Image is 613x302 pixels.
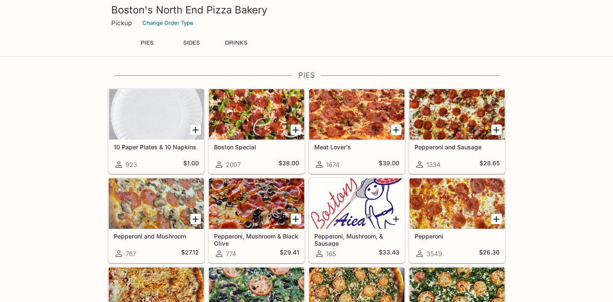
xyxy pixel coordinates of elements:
div: Pepperoni and Mushroom [109,178,204,229]
div: Pepperoni and Sausage [410,89,505,140]
button: Add Meat Lover's [391,125,402,135]
h5: Pepperoni, Mushroom & Black Olive [214,233,299,246]
a: Meat Lover's1674$39.00 [309,89,405,174]
h5: Pepperoni [415,233,500,240]
a: Pepperoni3549$26.36 [409,178,505,263]
button: Add Pepperoni, Mushroom, & Sausage [391,214,402,224]
button: DRINKS [217,37,255,49]
button: Add 10 Paper Plates & 10 Napkins [190,125,201,135]
a: Pepperoni, Mushroom, & Sausage165$33.43 [309,178,405,263]
a: Pepperoni, Mushroom & Black Olive774$29.41 [209,178,305,263]
span: 774 [226,250,236,258]
div: Pepperoni, Mushroom & Black Olive [209,178,304,229]
h5: $1.00 [183,159,199,170]
h5: Boston Special [214,143,299,151]
button: Change Order Type [139,16,197,29]
h5: Pepperoni and Sausage [415,143,500,151]
h5: $27.12 [181,249,199,259]
p: Pickup [111,19,132,27]
a: Boston Special2007$38.00 [209,89,305,174]
h5: Meat Lover's [314,143,399,151]
a: Pepperoni and Sausage1334$28.65 [409,89,505,174]
div: Meat Lover's [309,89,404,140]
span: 3549 [426,250,442,258]
h5: $39.00 [379,159,399,170]
a: Pepperoni and Mushroom767$27.12 [108,178,204,263]
h4: PIES [108,71,506,80]
h5: $29.41 [280,249,299,259]
h5: Pepperoni, Mushroom, & Sausage [314,233,399,246]
h5: $33.43 [379,249,399,259]
h5: $38.00 [278,159,299,170]
span: 2007 [226,161,241,169]
button: Add Pepperoni and Sausage [491,125,502,135]
span: 923 [126,161,137,169]
span: 1334 [426,161,441,169]
span: 1674 [326,161,340,169]
h3: Boston's North End Pizza Bakery [111,3,502,16]
button: SIDES [173,37,211,49]
div: Pepperoni [410,178,505,229]
h5: $28.65 [479,159,500,170]
h5: $26.36 [479,249,500,259]
span: 767 [126,250,136,258]
div: Pepperoni, Mushroom, & Sausage [309,178,404,229]
button: Add Pepperoni, Mushroom & Black Olive [291,214,301,224]
div: 10 Paper Plates & 10 Napkins [109,89,204,140]
button: Add Pepperoni [491,214,502,224]
button: PIES [128,37,166,49]
button: Add Pepperoni and Mushroom [190,214,201,224]
span: 165 [326,250,336,258]
h5: 10 Paper Plates & 10 Napkins [114,143,199,151]
h5: Pepperoni and Mushroom [114,233,199,240]
button: Add Boston Special [291,125,301,135]
div: Boston Special [209,89,304,140]
a: 10 Paper Plates & 10 Napkins923$1.00 [108,89,204,174]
